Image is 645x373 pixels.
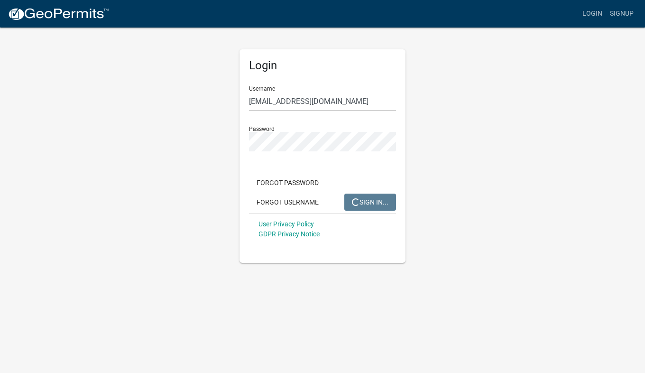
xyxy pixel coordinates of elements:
a: Login [579,5,606,23]
button: Forgot Password [249,174,326,191]
h5: Login [249,59,396,73]
a: Signup [606,5,637,23]
span: SIGN IN... [352,198,388,205]
a: GDPR Privacy Notice [258,230,320,238]
button: Forgot Username [249,194,326,211]
button: SIGN IN... [344,194,396,211]
a: User Privacy Policy [258,220,314,228]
